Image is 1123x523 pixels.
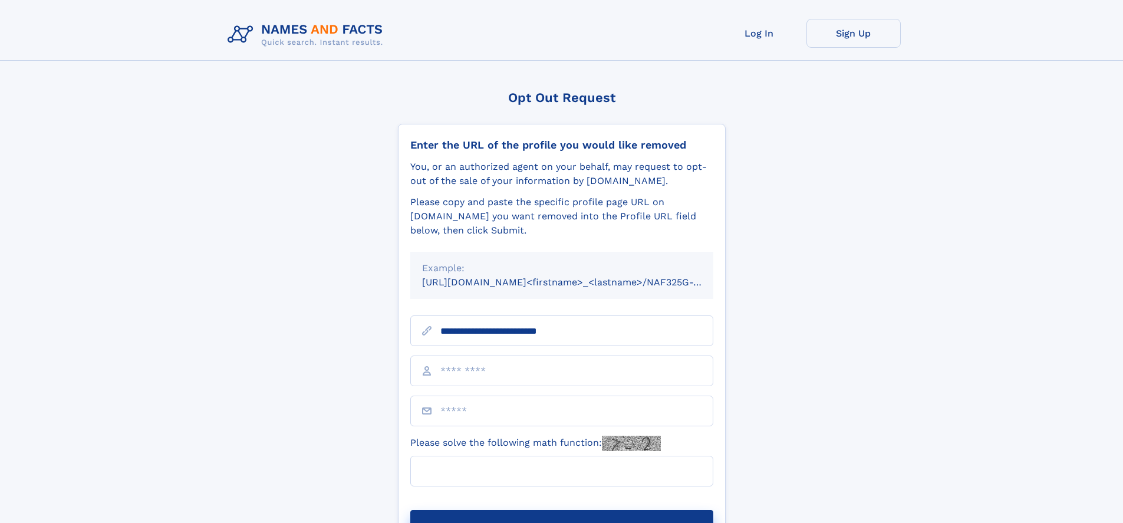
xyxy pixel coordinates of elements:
div: Opt Out Request [398,90,726,105]
div: Enter the URL of the profile you would like removed [410,139,713,152]
div: Please copy and paste the specific profile page URL on [DOMAIN_NAME] you want removed into the Pr... [410,195,713,238]
div: Example: [422,261,702,275]
img: Logo Names and Facts [223,19,393,51]
a: Sign Up [806,19,901,48]
small: [URL][DOMAIN_NAME]<firstname>_<lastname>/NAF325G-xxxxxxxx [422,277,736,288]
label: Please solve the following math function: [410,436,661,451]
div: You, or an authorized agent on your behalf, may request to opt-out of the sale of your informatio... [410,160,713,188]
a: Log In [712,19,806,48]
